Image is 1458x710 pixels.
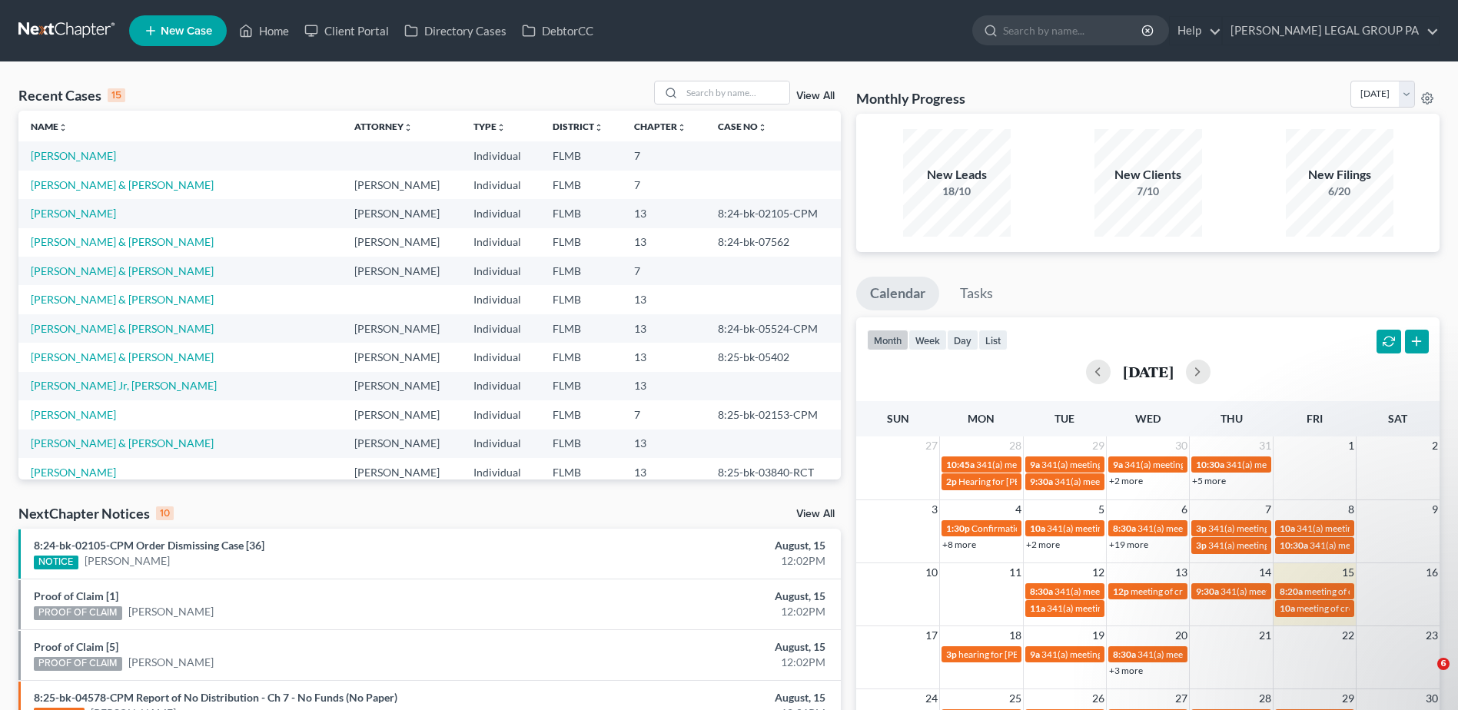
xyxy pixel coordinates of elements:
[1054,586,1284,597] span: 341(a) meeting for [PERSON_NAME] & [PERSON_NAME]
[682,81,789,104] input: Search by name...
[461,430,540,458] td: Individual
[461,400,540,429] td: Individual
[18,86,125,105] div: Recent Cases
[31,207,116,220] a: [PERSON_NAME]
[1030,602,1045,614] span: 11a
[540,400,623,429] td: FLMB
[1192,475,1226,486] a: +5 more
[887,412,909,425] span: Sun
[1208,523,1357,534] span: 341(a) meeting for [PERSON_NAME]
[1123,363,1174,380] h2: [DATE]
[461,458,540,486] td: Individual
[342,199,462,227] td: [PERSON_NAME]
[1406,658,1443,695] iframe: Intercom live chat
[540,458,623,486] td: FLMB
[34,657,122,671] div: PROOF OF CLAIM
[924,436,939,455] span: 27
[461,257,540,285] td: Individual
[903,166,1011,184] div: New Leads
[1280,539,1308,551] span: 10:30a
[1135,412,1161,425] span: Wed
[706,228,841,257] td: 8:24-bk-07562
[31,178,214,191] a: [PERSON_NAME] & [PERSON_NAME]
[128,604,214,619] a: [PERSON_NAME]
[718,121,767,132] a: Case Nounfold_more
[1131,586,1299,597] span: meeting of creditors for [PERSON_NAME]
[1223,17,1439,45] a: [PERSON_NAME] LEGAL GROUP PA
[1008,626,1023,645] span: 18
[622,285,706,314] td: 13
[156,506,174,520] div: 10
[461,228,540,257] td: Individual
[942,539,976,550] a: +8 more
[342,458,462,486] td: [PERSON_NAME]
[976,459,1124,470] span: 341(a) meeting for [PERSON_NAME]
[903,184,1011,199] div: 18/10
[572,690,825,705] div: August, 15
[1430,436,1440,455] span: 2
[1109,539,1148,550] a: +19 more
[540,141,623,170] td: FLMB
[540,257,623,285] td: FLMB
[622,372,706,400] td: 13
[404,123,413,132] i: unfold_more
[1196,459,1224,470] span: 10:30a
[1286,166,1393,184] div: New Filings
[1054,476,1203,487] span: 341(a) meeting for [PERSON_NAME]
[1094,166,1202,184] div: New Clients
[461,141,540,170] td: Individual
[34,556,78,569] div: NOTICE
[1347,500,1356,519] span: 8
[1174,689,1189,708] span: 27
[622,141,706,170] td: 7
[796,91,835,101] a: View All
[31,436,214,450] a: [PERSON_NAME] & [PERSON_NAME]
[1054,412,1074,425] span: Tue
[354,121,413,132] a: Attorneyunfold_more
[31,149,116,162] a: [PERSON_NAME]
[1174,436,1189,455] span: 30
[1196,539,1207,551] span: 3p
[634,121,686,132] a: Chapterunfold_more
[540,228,623,257] td: FLMB
[622,400,706,429] td: 7
[342,343,462,371] td: [PERSON_NAME]
[1208,539,1357,551] span: 341(a) meeting for [PERSON_NAME]
[622,199,706,227] td: 13
[572,553,825,569] div: 12:02PM
[1286,184,1393,199] div: 6/20
[31,264,214,277] a: [PERSON_NAME] & [PERSON_NAME]
[706,314,841,343] td: 8:24-bk-05524-CPM
[1003,16,1144,45] input: Search by name...
[758,123,767,132] i: unfold_more
[796,509,835,519] a: View All
[1424,689,1440,708] span: 30
[622,430,706,458] td: 13
[231,17,297,45] a: Home
[540,314,623,343] td: FLMB
[342,257,462,285] td: [PERSON_NAME]
[946,523,970,534] span: 1:30p
[622,458,706,486] td: 13
[58,123,68,132] i: unfold_more
[1041,459,1190,470] span: 341(a) meeting for [PERSON_NAME]
[31,121,68,132] a: Nameunfold_more
[1113,649,1136,660] span: 8:30a
[85,553,170,569] a: [PERSON_NAME]
[18,504,174,523] div: NextChapter Notices
[342,372,462,400] td: [PERSON_NAME]
[514,17,601,45] a: DebtorCC
[540,372,623,400] td: FLMB
[677,123,686,132] i: unfold_more
[342,228,462,257] td: [PERSON_NAME]
[946,277,1007,310] a: Tasks
[706,199,841,227] td: 8:24-bk-02105-CPM
[908,330,947,350] button: week
[622,171,706,199] td: 7
[397,17,514,45] a: Directory Cases
[540,285,623,314] td: FLMB
[461,372,540,400] td: Individual
[461,314,540,343] td: Individual
[572,538,825,553] div: August, 15
[1221,412,1243,425] span: Thu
